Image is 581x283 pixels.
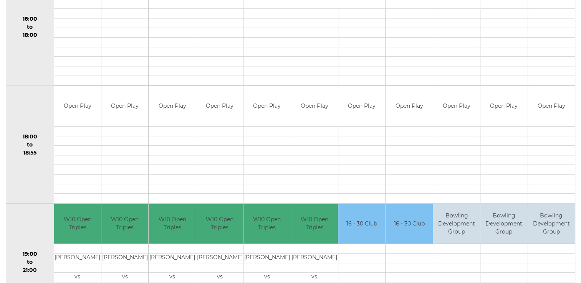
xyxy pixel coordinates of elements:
td: [PERSON_NAME] [149,253,195,263]
td: Bowling Development Group [433,204,480,244]
td: Open Play [338,86,385,126]
td: 18:00 to 18:55 [6,86,54,204]
td: W10 Open Triples [196,204,243,244]
td: Bowling Development Group [480,204,527,244]
td: vs [101,273,148,282]
td: vs [54,273,101,282]
td: [PERSON_NAME] [196,253,243,263]
td: Bowling Development Group [528,204,575,244]
td: Open Play [480,86,527,126]
td: vs [291,273,338,282]
td: [PERSON_NAME] [291,253,338,263]
td: 16 - 30 Club [386,204,432,244]
td: [PERSON_NAME] [54,253,101,263]
td: Open Play [386,86,432,126]
td: Open Play [433,86,480,126]
td: Open Play [54,86,101,126]
td: [PERSON_NAME] [101,253,148,263]
td: vs [196,273,243,282]
td: Open Play [291,86,338,126]
td: W10 Open Triples [101,204,148,244]
td: W10 Open Triples [243,204,290,244]
td: Open Play [101,86,148,126]
td: Open Play [196,86,243,126]
td: Open Play [243,86,290,126]
td: vs [243,273,290,282]
td: Open Play [149,86,195,126]
td: 16 - 30 Club [338,204,385,244]
td: Open Play [528,86,575,126]
td: [PERSON_NAME] [243,253,290,263]
td: W10 Open Triples [54,204,101,244]
td: W10 Open Triples [291,204,338,244]
td: vs [149,273,195,282]
td: W10 Open Triples [149,204,195,244]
